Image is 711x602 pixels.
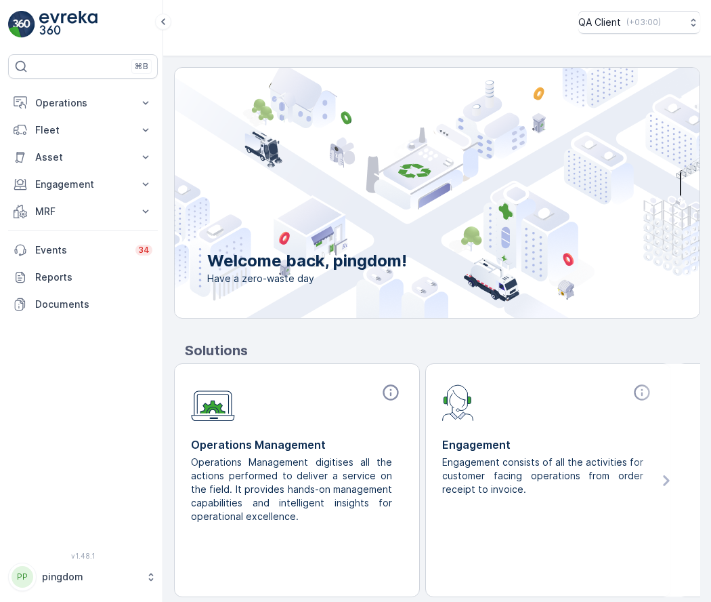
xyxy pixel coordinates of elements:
[8,237,158,264] a: Events34
[35,178,131,191] p: Engagement
[191,437,403,453] p: Operations Management
[8,171,158,198] button: Engagement
[207,272,407,285] span: Have a zero-waste day
[578,16,621,29] p: QA Client
[191,383,235,422] img: module-icon
[138,245,150,256] p: 34
[185,340,700,361] p: Solutions
[114,68,699,318] img: city illustration
[8,11,35,38] img: logo
[35,96,131,110] p: Operations
[35,243,127,257] p: Events
[35,123,131,137] p: Fleet
[8,89,158,117] button: Operations
[207,250,407,272] p: Welcome back, pingdom!
[442,383,474,421] img: module-icon
[12,566,33,588] div: PP
[626,17,661,28] p: ( +03:00 )
[35,270,152,284] p: Reports
[8,552,158,560] span: v 1.48.1
[191,456,392,523] p: Operations Management digitises all the actions performed to deliver a service on the field. It p...
[42,570,139,584] p: pingdom
[8,198,158,225] button: MRF
[8,144,158,171] button: Asset
[8,291,158,318] a: Documents
[8,264,158,291] a: Reports
[35,298,152,311] p: Documents
[35,150,131,164] p: Asset
[135,61,148,72] p: ⌘B
[442,437,654,453] p: Engagement
[8,563,158,591] button: PPpingdom
[578,11,700,34] button: QA Client(+03:00)
[8,117,158,144] button: Fleet
[35,205,131,218] p: MRF
[442,456,643,496] p: Engagement consists of all the activities for customer facing operations from order receipt to in...
[39,11,98,38] img: logo_light-DOdMpM7g.png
